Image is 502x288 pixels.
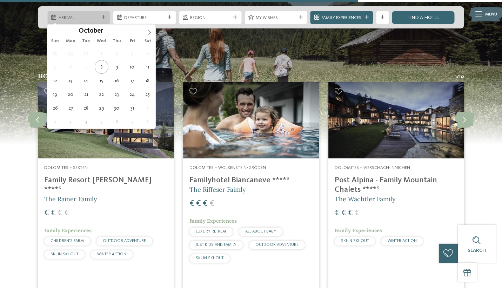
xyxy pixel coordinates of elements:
span: November 3, 2025 [64,115,78,129]
span: November 1, 2025 [141,101,154,115]
span: OUTDOOR ADVENTURE [255,243,299,247]
span: Fri [125,39,140,44]
span: / [457,73,459,80]
span: WINTER ACTION [97,252,126,256]
span: October 24, 2025 [125,87,139,101]
span: ALL ABOUT BABY [245,229,276,234]
span: SKI-IN SKI-OUT [196,256,223,260]
img: Family Resort Rainer ****ˢ [38,82,174,158]
span: The Wachtler Family [335,195,396,203]
span: Sun [47,39,63,44]
span: 10 [459,73,464,80]
span: October 21, 2025 [79,87,93,101]
span: CHILDREN’S FARM [51,239,84,243]
span: € [44,209,49,217]
span: Family Experiences [335,227,382,234]
span: October 26, 2025 [48,101,62,115]
span: Arrival [59,15,99,21]
span: October [79,28,103,35]
span: 1 [455,73,457,80]
span: € [189,199,194,208]
span: WINTER ACTION [388,239,417,243]
span: October 1, 2025 [95,46,108,60]
span: November 7, 2025 [125,115,139,129]
span: € [348,209,353,217]
h4: Familyhotel Biancaneve ****ˢ [189,176,313,185]
span: October 14, 2025 [79,74,93,87]
span: November 6, 2025 [110,115,123,129]
span: € [203,199,208,208]
span: October 16, 2025 [110,74,123,87]
span: € [209,199,214,208]
span: October 6, 2025 [64,60,78,74]
span: October 9, 2025 [110,60,123,74]
h4: Family Resort [PERSON_NAME] ****ˢ [44,176,167,195]
span: October 10, 2025 [125,60,139,74]
span: October 12, 2025 [48,74,62,87]
a: Find a hotel [392,11,454,24]
span: Search [468,248,486,253]
span: € [51,209,56,217]
span: September 29, 2025 [64,46,78,60]
span: October 19, 2025 [48,87,62,101]
span: November 4, 2025 [79,115,93,129]
span: Dolomites – Wolkenstein/Gröden [189,165,266,170]
span: October 13, 2025 [64,74,78,87]
span: € [64,209,69,217]
span: Dolomites – Sexten [44,165,88,170]
span: October 31, 2025 [125,101,139,115]
span: November 8, 2025 [141,115,154,129]
span: Mon [63,39,78,44]
span: October 22, 2025 [95,87,108,101]
span: Family Experiences [189,218,237,224]
span: Region [190,15,230,21]
span: OUTDOOR ADVENTURE [103,239,146,243]
span: October 28, 2025 [79,101,93,115]
span: Tue [78,39,94,44]
span: Sat [140,39,155,44]
span: September 30, 2025 [79,46,93,60]
span: November 5, 2025 [95,115,108,129]
span: November 2, 2025 [48,115,62,129]
span: October 7, 2025 [79,60,93,74]
span: October 2, 2025 [110,46,123,60]
span: € [341,209,346,217]
span: € [335,209,340,217]
span: October 29, 2025 [95,101,108,115]
span: October 20, 2025 [64,87,78,101]
span: Thu [109,39,125,44]
span: October 8, 2025 [95,60,108,74]
span: October 11, 2025 [141,60,154,74]
span: October 17, 2025 [125,74,139,87]
span: € [196,199,201,208]
span: October 30, 2025 [110,101,123,115]
span: JUST KIDS AND FAMILY [196,243,236,247]
span: Family Experiences [44,227,92,234]
span: Wed [94,39,109,44]
span: € [58,209,62,217]
span: October 25, 2025 [141,87,154,101]
img: Post Alpina - Family Mountain Chalets ****ˢ [328,82,464,158]
span: September 28, 2025 [48,46,62,60]
span: Family Experiences [321,15,362,21]
span: SKI-IN SKI-OUT [51,252,78,256]
span: October 27, 2025 [64,101,78,115]
span: LUXURY RETREAT [196,229,226,234]
span: € [355,209,360,217]
span: Dolomites – Vierschach-Innichen [335,165,410,170]
span: The Riffeser Faimly [189,185,246,194]
span: October 15, 2025 [95,74,108,87]
input: Year [103,27,126,34]
span: October 4, 2025 [141,46,154,60]
span: Hotels [38,72,64,80]
span: October 5, 2025 [48,60,62,74]
span: The Rainer Family [44,195,97,203]
h4: Post Alpina - Family Mountain Chalets ****ˢ [335,176,458,195]
span: October 18, 2025 [141,74,154,87]
span: October 3, 2025 [125,46,139,60]
img: Family hotels in the Dolomites: Holidays in the realm of the Pale Mountains [183,82,319,158]
span: October 23, 2025 [110,87,123,101]
span: My wishes [256,15,296,21]
span: Departure [124,15,165,21]
span: SKI-IN SKI-OUT [341,239,369,243]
